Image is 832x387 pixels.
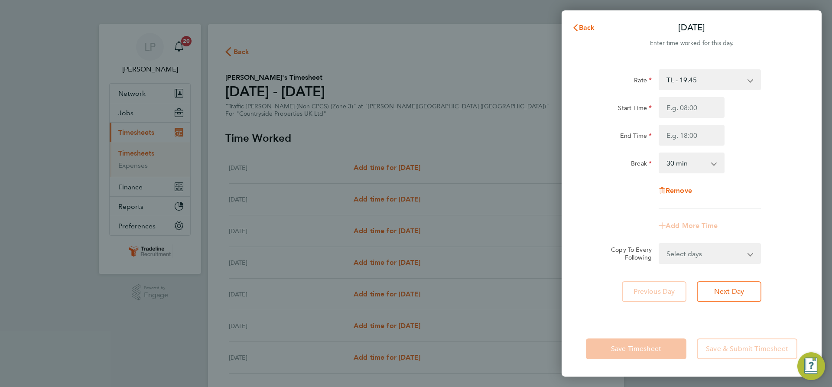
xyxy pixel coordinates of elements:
span: Remove [666,186,692,195]
label: Start Time [618,104,652,114]
span: Back [579,23,595,32]
span: Next Day [714,287,744,296]
label: Copy To Every Following [604,246,652,261]
input: E.g. 08:00 [659,97,725,118]
label: End Time [620,132,652,142]
div: Enter time worked for this day. [562,38,822,49]
p: [DATE] [678,22,705,34]
button: Next Day [697,281,761,302]
button: Engage Resource Center [797,352,825,380]
label: Rate [634,76,652,87]
input: E.g. 18:00 [659,125,725,146]
label: Break [631,159,652,170]
button: Remove [659,187,692,194]
button: Back [563,19,604,36]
